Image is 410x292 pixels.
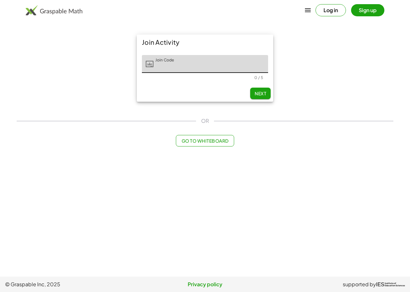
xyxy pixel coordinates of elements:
span: Go to Whiteboard [181,138,228,144]
span: © Graspable Inc, 2025 [5,280,138,288]
button: Next [250,88,271,99]
button: Log in [316,4,346,16]
a: Privacy policy [138,280,272,288]
span: OR [201,117,209,125]
div: Join Activity [137,35,273,50]
span: IES [376,281,384,288]
button: Sign up [351,4,384,16]
div: 0 / 5 [254,75,263,80]
span: Next [255,91,266,96]
button: Go to Whiteboard [176,135,234,146]
span: Institute of Education Sciences [385,282,405,287]
span: supported by [343,280,376,288]
a: IESInstitute ofEducation Sciences [376,280,405,288]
